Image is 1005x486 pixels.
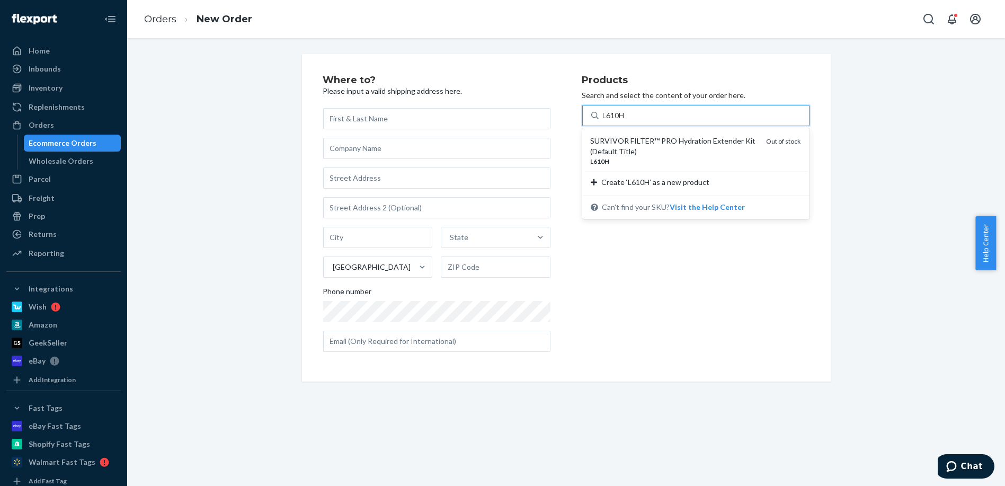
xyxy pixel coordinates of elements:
[6,99,121,116] a: Replenishments
[29,375,76,384] div: Add Integration
[6,79,121,96] a: Inventory
[6,226,121,243] a: Returns
[29,248,64,259] div: Reporting
[323,138,550,159] input: Company Name
[12,14,57,24] img: Flexport logo
[29,211,45,222] div: Prep
[6,208,121,225] a: Prep
[6,400,121,417] button: Fast Tags
[6,171,121,188] a: Parcel
[29,46,50,56] div: Home
[136,4,261,35] ol: breadcrumbs
[29,284,73,294] div: Integrations
[6,42,121,59] a: Home
[29,421,81,431] div: eBay Fast Tags
[6,454,121,471] a: Walmart Fast Tags
[29,102,85,112] div: Replenishments
[6,352,121,369] a: eBay
[591,157,610,165] em: L610H
[29,229,57,240] div: Returns
[582,75,810,86] h2: Products
[582,90,810,101] p: Search and select the content of your order here.
[29,403,63,413] div: Fast Tags
[441,257,550,278] input: ZIP Code
[323,227,433,248] input: City
[6,316,121,333] a: Amazon
[29,356,46,366] div: eBay
[6,298,121,315] a: Wish
[6,418,121,435] a: eBay Fast Tags
[323,331,550,352] input: Email (Only Required for International)
[323,197,550,218] input: Street Address 2 (Optional)
[24,135,121,152] a: Ecommerce Orders
[591,136,758,157] div: SURVIVOR FILTER™ PRO Hydration Extender Kit (Default Title)
[965,8,986,30] button: Open account menu
[6,60,121,77] a: Inbounds
[29,439,90,449] div: Shopify Fast Tags
[197,13,252,25] a: New Order
[6,436,121,453] a: Shopify Fast Tags
[603,110,626,121] input: SURVIVOR FILTER™ PRO Hydration Extender Kit (Default Title)L610HOut of stockCreate ‘L610H’ as a n...
[6,334,121,351] a: GeekSeller
[29,476,67,485] div: Add Fast Tag
[6,280,121,297] button: Integrations
[29,138,97,148] div: Ecommerce Orders
[332,262,333,272] input: [GEOGRAPHIC_DATA]
[918,8,939,30] button: Open Search Box
[29,338,67,348] div: GeekSeller
[323,167,550,189] input: Street Address
[144,13,176,25] a: Orders
[29,302,47,312] div: Wish
[6,245,121,262] a: Reporting
[24,153,121,170] a: Wholesale Orders
[323,86,550,96] p: Please input a valid shipping address here.
[323,286,372,301] span: Phone number
[29,64,61,74] div: Inbounds
[6,117,121,134] a: Orders
[29,174,51,184] div: Parcel
[29,83,63,93] div: Inventory
[29,457,95,467] div: Walmart Fast Tags
[767,137,801,145] span: Out of stock
[29,320,57,330] div: Amazon
[938,454,994,481] iframe: Opens a widget where you can chat to one of our agents
[670,202,745,213] button: SURVIVOR FILTER™ PRO Hydration Extender Kit (Default Title)L610HOut of stockCreate ‘L610H’ as a n...
[6,190,121,207] a: Freight
[333,262,411,272] div: [GEOGRAPHIC_DATA]
[29,156,94,166] div: Wholesale Orders
[323,108,550,129] input: First & Last Name
[450,232,468,243] div: State
[29,120,54,130] div: Orders
[601,177,709,188] span: Create ‘L610H’ as a new product
[29,193,55,204] div: Freight
[602,202,745,213] span: Can't find your SKU?
[100,8,121,30] button: Close Navigation
[6,374,121,386] a: Add Integration
[323,75,550,86] h2: Where to?
[975,216,996,270] button: Help Center
[941,8,963,30] button: Open notifications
